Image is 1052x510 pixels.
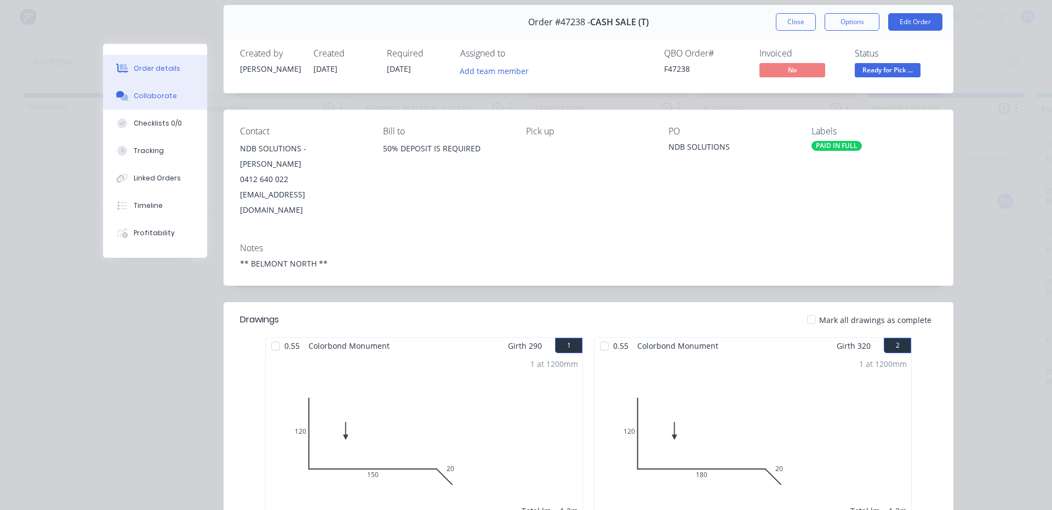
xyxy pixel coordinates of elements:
button: 1 [555,338,582,353]
div: Notes [240,243,937,253]
div: PAID IN FULL [811,141,862,151]
button: Collaborate [103,82,207,110]
div: Tracking [134,146,164,156]
button: Linked Orders [103,165,207,192]
div: PO [668,126,794,137]
div: [EMAIL_ADDRESS][DOMAIN_NAME] [240,187,365,218]
span: Order #47238 - [528,17,590,27]
span: CASH SALE (T) [590,17,649,27]
button: Edit Order [888,13,942,31]
div: Invoiced [759,48,842,59]
div: QBO Order # [664,48,746,59]
div: Status [855,48,937,59]
div: Timeline [134,201,163,211]
div: NDB SOLUTIONS - [PERSON_NAME]0412 640 022[EMAIL_ADDRESS][DOMAIN_NAME] [240,141,365,218]
button: Profitability [103,219,207,247]
div: Checklists 0/0 [134,118,182,128]
button: Timeline [103,192,207,219]
div: F47238 [664,63,746,75]
div: 1 at 1200mm [859,358,907,370]
div: Collaborate [134,91,177,101]
div: Contact [240,126,365,137]
div: Created by [240,48,300,59]
div: Linked Orders [134,173,181,183]
span: Girth 320 [837,338,871,354]
span: 0.55 [609,338,633,354]
span: [DATE] [387,64,411,74]
button: Add team member [460,63,535,78]
div: Bill to [383,126,508,137]
div: 0412 640 022 [240,172,365,187]
div: NDB SOLUTIONS - [PERSON_NAME] [240,141,365,172]
div: Required [387,48,447,59]
div: [PERSON_NAME] [240,63,300,75]
button: Options [825,13,879,31]
div: 50% DEPOSIT IS REQUIRED [383,141,508,156]
div: Pick up [526,126,651,137]
div: Assigned to [460,48,570,59]
div: Profitability [134,228,175,238]
button: Tracking [103,137,207,165]
div: NDB SOLUTIONS [668,141,794,156]
span: No [759,63,825,77]
span: [DATE] [313,64,338,74]
span: Ready for Pick ... [855,63,921,77]
div: 1 at 1200mm [530,358,578,370]
button: 2 [884,338,911,353]
div: Drawings [240,313,279,326]
button: Ready for Pick ... [855,63,921,80]
div: Order details [134,64,180,73]
span: Mark all drawings as complete [819,314,931,326]
div: 50% DEPOSIT IS REQUIRED [383,141,508,176]
button: Add team member [454,63,535,78]
span: Colorbond Monument [304,338,394,354]
div: Labels [811,126,937,137]
div: Created [313,48,374,59]
span: Girth 290 [508,338,542,354]
button: Order details [103,55,207,82]
button: Close [776,13,816,31]
span: Colorbond Monument [633,338,723,354]
button: Checklists 0/0 [103,110,207,137]
span: 0.55 [280,338,304,354]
